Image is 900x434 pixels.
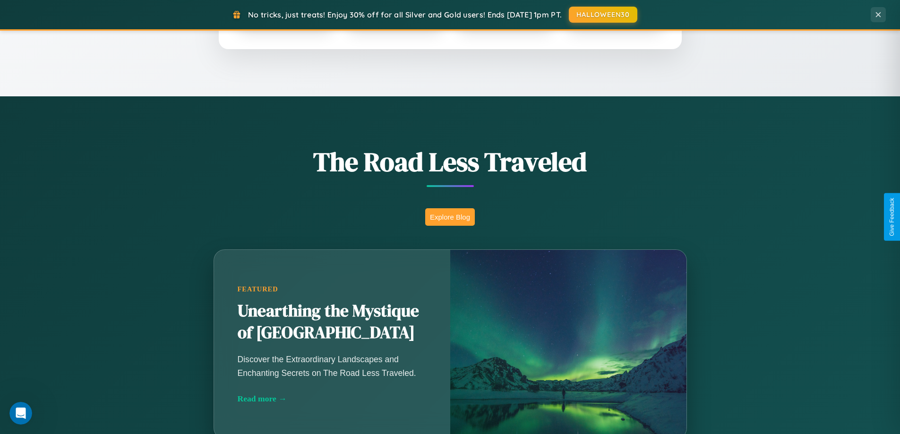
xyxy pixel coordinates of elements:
button: HALLOWEEN30 [569,7,637,23]
iframe: Intercom live chat [9,402,32,425]
button: Explore Blog [425,208,475,226]
h1: The Road Less Traveled [167,144,734,180]
h2: Unearthing the Mystique of [GEOGRAPHIC_DATA] [238,300,427,344]
span: No tricks, just treats! Enjoy 30% off for all Silver and Gold users! Ends [DATE] 1pm PT. [248,10,562,19]
div: Give Feedback [889,198,895,236]
div: Featured [238,285,427,293]
div: Read more → [238,394,427,404]
p: Discover the Extraordinary Landscapes and Enchanting Secrets on The Road Less Traveled. [238,353,427,379]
